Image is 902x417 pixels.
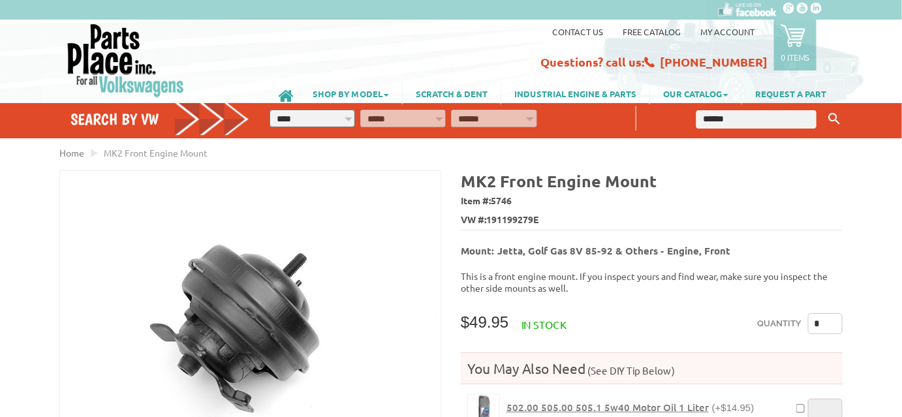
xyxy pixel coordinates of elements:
a: Free Catalog [623,26,681,37]
a: Home [59,147,84,159]
img: Parts Place Inc! [66,23,185,98]
a: Contact us [552,26,603,37]
label: Quantity [757,313,801,334]
a: 0 items [774,20,816,70]
p: This is a front engine mount. If you inspect yours and find wear, make sure you inspect the other... [461,270,843,294]
span: 502.00 505.00 505.1 5w40 Motor Oil 1 Liter [506,401,709,414]
span: Item #: [461,192,843,211]
b: MK2 Front Engine Mount [461,170,657,191]
a: REQUEST A PART [742,82,839,104]
p: 0 items [781,52,810,63]
a: 502.00 505.00 505.1 5w40 Motor Oil 1 Liter(+$14.95) [506,401,754,414]
span: 191199279E [486,213,538,226]
b: Mount: Jetta, Golf Gas 8V 85-92 & Others - Engine, Front [461,244,730,257]
span: (See DIY Tip Below) [585,364,675,377]
span: (+$14.95) [712,402,754,413]
span: MK2 Front Engine Mount [104,147,208,159]
a: OUR CATALOG [650,82,741,104]
h4: You May Also Need [461,360,843,377]
span: In stock [521,318,567,331]
a: INDUSTRIAL ENGINE & PARTS [501,82,649,104]
span: VW #: [461,211,843,230]
a: My Account [700,26,754,37]
h4: Search by VW [70,110,249,129]
span: $49.95 [461,313,508,331]
a: SHOP BY MODEL [300,82,402,104]
span: 5746 [491,194,512,206]
button: Keyword Search [825,108,845,130]
a: SCRATCH & DENT [403,82,501,104]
